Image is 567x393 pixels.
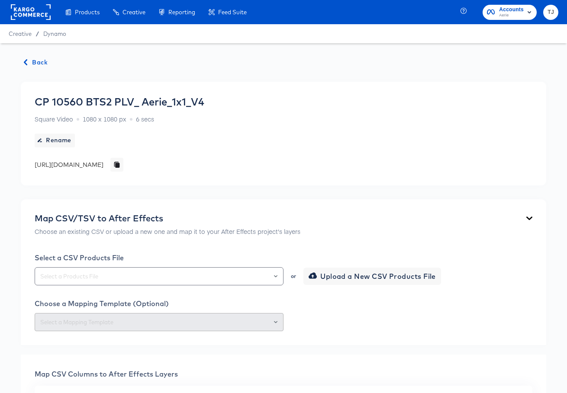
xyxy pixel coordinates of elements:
span: Back [24,57,48,68]
div: Map CSV/TSV to After Effects [35,213,300,224]
div: Select a CSV Products File [35,253,532,262]
span: / [32,30,43,37]
span: Reporting [168,9,195,16]
span: Square Video [35,115,73,123]
span: Products [75,9,100,16]
input: Select a Mapping Template [39,317,280,327]
button: Rename [35,134,75,147]
a: Dynamo [43,30,66,37]
span: Feed Suite [218,9,247,16]
span: Creative [9,30,32,37]
button: Back [21,57,51,68]
span: 1080 x 1080 px [83,115,126,123]
input: Select a Products File [39,272,280,281]
div: or [290,274,297,279]
p: Choose an existing CSV or upload a new one and map it to your After Effects project's layers [35,227,300,236]
button: TJ [543,5,558,20]
span: Upload a New CSV Products File [310,270,436,282]
span: TJ [547,7,555,17]
span: Aerie [499,12,524,19]
button: Open [274,270,277,282]
div: Choose a Mapping Template (Optional) [35,299,532,308]
span: Creative [122,9,145,16]
span: Map CSV Columns to After Effects Layers [35,370,178,378]
span: 6 secs [136,115,154,123]
span: Rename [38,135,71,146]
button: Upload a New CSV Products File [303,268,441,285]
button: AccountsAerie [483,5,537,20]
div: [URL][DOMAIN_NAME] [35,160,103,169]
span: Accounts [499,5,524,14]
div: CP 10560 BTS2 PLV_ Aerie_1x1_V4 [35,96,204,108]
